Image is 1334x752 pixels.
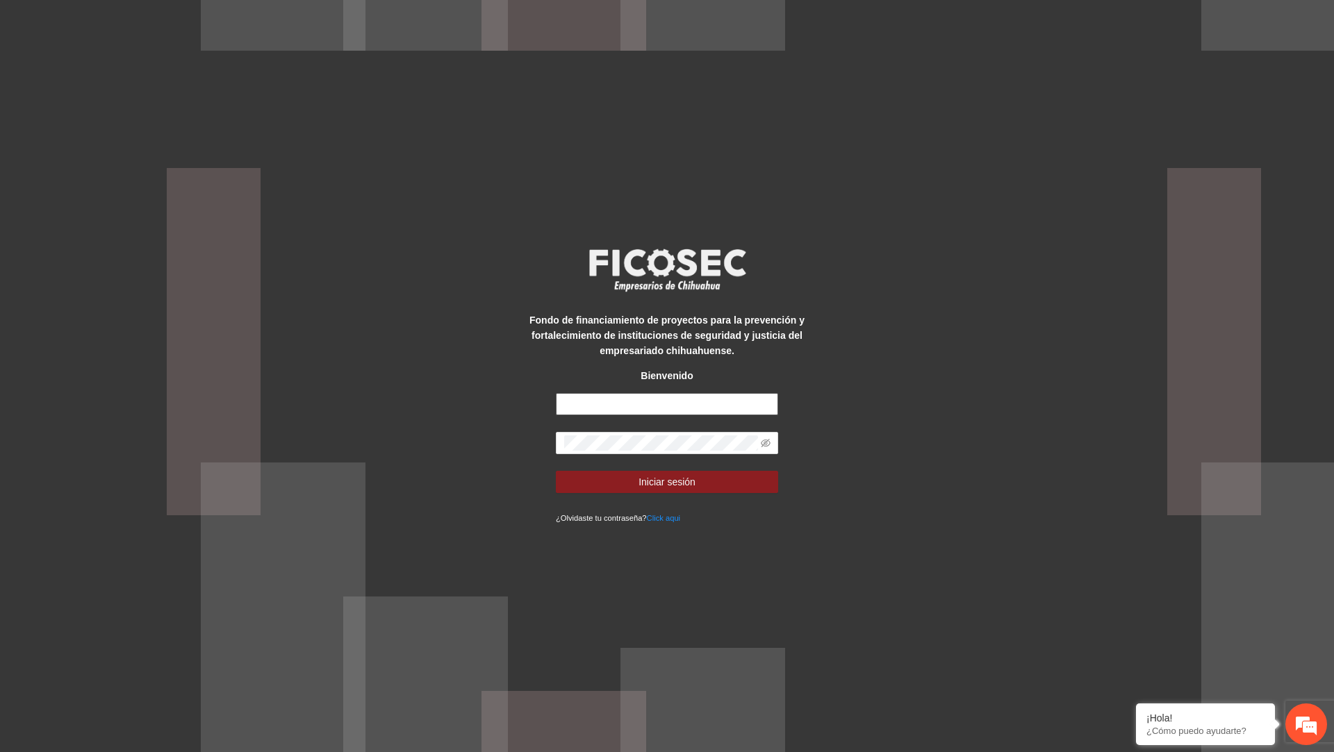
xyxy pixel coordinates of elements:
strong: Bienvenido [641,370,693,381]
span: eye-invisible [761,438,771,448]
a: Click aqui [647,514,681,522]
p: ¿Cómo puedo ayudarte? [1146,726,1265,736]
button: Iniciar sesión [556,471,778,493]
div: ¡Hola! [1146,712,1265,724]
img: logo [580,244,754,296]
small: ¿Olvidaste tu contraseña? [556,514,680,522]
span: Iniciar sesión [639,474,695,490]
strong: Fondo de financiamiento de proyectos para la prevención y fortalecimiento de instituciones de seg... [529,315,805,356]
